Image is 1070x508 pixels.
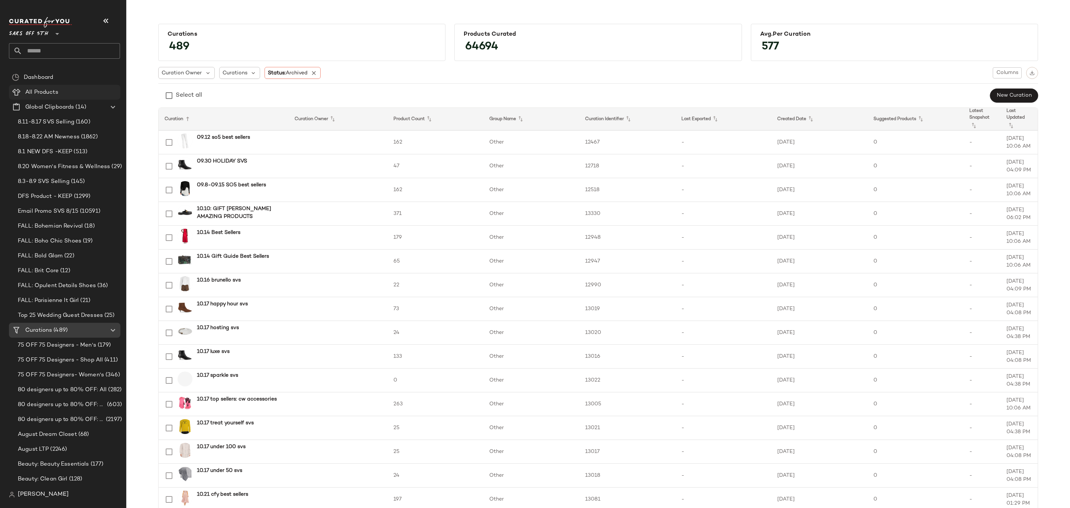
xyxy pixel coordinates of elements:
[579,131,675,154] td: 12467
[675,440,771,464] td: -
[675,226,771,250] td: -
[771,345,867,369] td: [DATE]
[268,69,308,77] span: Status:
[197,372,238,379] b: 10.17 sparkle svs
[178,134,192,148] img: 0400021567310_CLEANWHITE
[18,430,77,439] span: August Dream Closet
[579,392,675,416] td: 13005
[106,401,122,409] span: (603)
[18,207,78,216] span: Email Promo SVS 8/15
[771,369,867,392] td: [DATE]
[18,445,49,454] span: August LTP
[178,229,192,244] img: 0400020295996_RED
[579,202,675,226] td: 13330
[197,324,239,332] b: 10.17 hosting svs
[388,416,483,440] td: 25
[197,253,269,260] b: 10.14 Gift Guide Best Sellers
[868,131,963,154] td: 0
[1030,70,1035,75] img: svg%3e
[579,345,675,369] td: 13016
[483,178,579,202] td: Other
[675,154,771,178] td: -
[771,154,867,178] td: [DATE]
[1001,345,1038,369] td: [DATE] 04:08 PM
[178,467,192,482] img: 0400020207550_SILVERBLACK
[760,31,1029,38] div: Avg.per Curation
[178,205,192,220] img: 0400021730873_BLACK
[675,250,771,273] td: -
[197,134,250,141] b: 09.12 so5 best sellers
[178,324,192,339] img: 0400010348122
[18,177,69,186] span: 8.3-8.9 SVS Selling
[483,392,579,416] td: Other
[197,276,241,284] b: 10.16 brunello svs
[1001,440,1038,464] td: [DATE] 04:08 PM
[178,300,192,315] img: 0400021433083_ESPRESSO
[1001,178,1038,202] td: [DATE] 10:06 AM
[80,133,98,141] span: (1862)
[197,491,248,498] b: 10.21 cfy best sellers
[579,440,675,464] td: 13017
[197,419,254,427] b: 10.17 treat yourself svs
[1001,202,1038,226] td: [DATE] 06:02 PM
[18,133,80,141] span: 8.18-8.22 AM Newness
[868,321,963,345] td: 0
[388,321,483,345] td: 24
[963,273,1001,297] td: -
[110,163,122,171] span: (29)
[771,440,867,464] td: [DATE]
[483,108,579,131] th: Group Name
[771,392,867,416] td: [DATE]
[104,415,122,424] span: (2197)
[18,163,110,171] span: 8.20 Women's Fitness & Wellness
[96,341,111,350] span: (179)
[963,154,1001,178] td: -
[104,371,120,379] span: (346)
[1001,416,1038,440] td: [DATE] 04:38 PM
[103,356,118,364] span: (411)
[388,440,483,464] td: 25
[771,178,867,202] td: [DATE]
[74,103,86,112] span: (14)
[68,475,82,483] span: (128)
[178,276,192,291] img: 0400021810573_WHITE
[18,341,96,350] span: 75 OFF 75 Designers - Men's
[754,33,787,60] span: 577
[178,181,192,196] img: 0400021700213_BLACKWHITE
[483,464,579,488] td: Other
[18,386,107,394] span: 80 designers up to 80% OFF: All
[771,321,867,345] td: [DATE]
[1001,273,1038,297] td: [DATE] 04:09 PM
[72,192,91,201] span: (1299)
[963,321,1001,345] td: -
[483,369,579,392] td: Other
[79,296,90,305] span: (21)
[9,25,48,39] span: Saks OFF 5TH
[963,345,1001,369] td: -
[1001,226,1038,250] td: [DATE] 10:06 AM
[675,345,771,369] td: -
[63,252,74,260] span: (22)
[197,229,240,237] b: 10.14 Best Sellers
[178,395,192,410] img: 0400021371942_COSMOPINK
[388,178,483,202] td: 162
[996,70,1018,76] span: Columns
[18,192,72,201] span: DFS Product - KEEP
[176,91,202,100] div: Select all
[675,369,771,392] td: -
[483,202,579,226] td: Other
[963,226,1001,250] td: -
[107,386,121,394] span: (282)
[963,131,1001,154] td: -
[388,392,483,416] td: 263
[18,475,68,483] span: Beauty: Clean Girl
[483,345,579,369] td: Other
[963,297,1001,321] td: -
[12,74,19,81] img: svg%3e
[771,131,867,154] td: [DATE]
[18,237,81,245] span: FALL: Boho Chic Shoes
[197,348,230,356] b: 10.17 luxe svs
[52,326,68,335] span: (489)
[96,282,108,290] span: (36)
[868,108,963,131] th: Suggested Products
